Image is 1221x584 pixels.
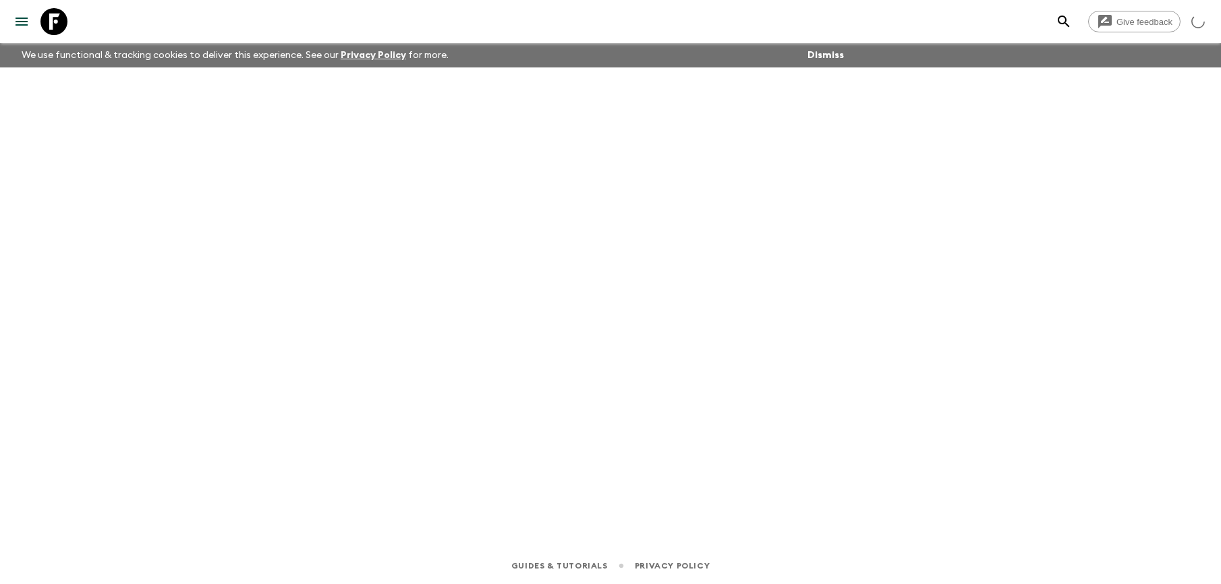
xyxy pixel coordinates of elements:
button: menu [8,8,35,35]
a: Privacy Policy [635,558,710,573]
span: Give feedback [1109,17,1180,27]
a: Privacy Policy [341,51,406,60]
a: Guides & Tutorials [511,558,608,573]
button: Dismiss [804,46,847,65]
p: We use functional & tracking cookies to deliver this experience. See our for more. [16,43,454,67]
button: search adventures [1050,8,1077,35]
a: Give feedback [1088,11,1181,32]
